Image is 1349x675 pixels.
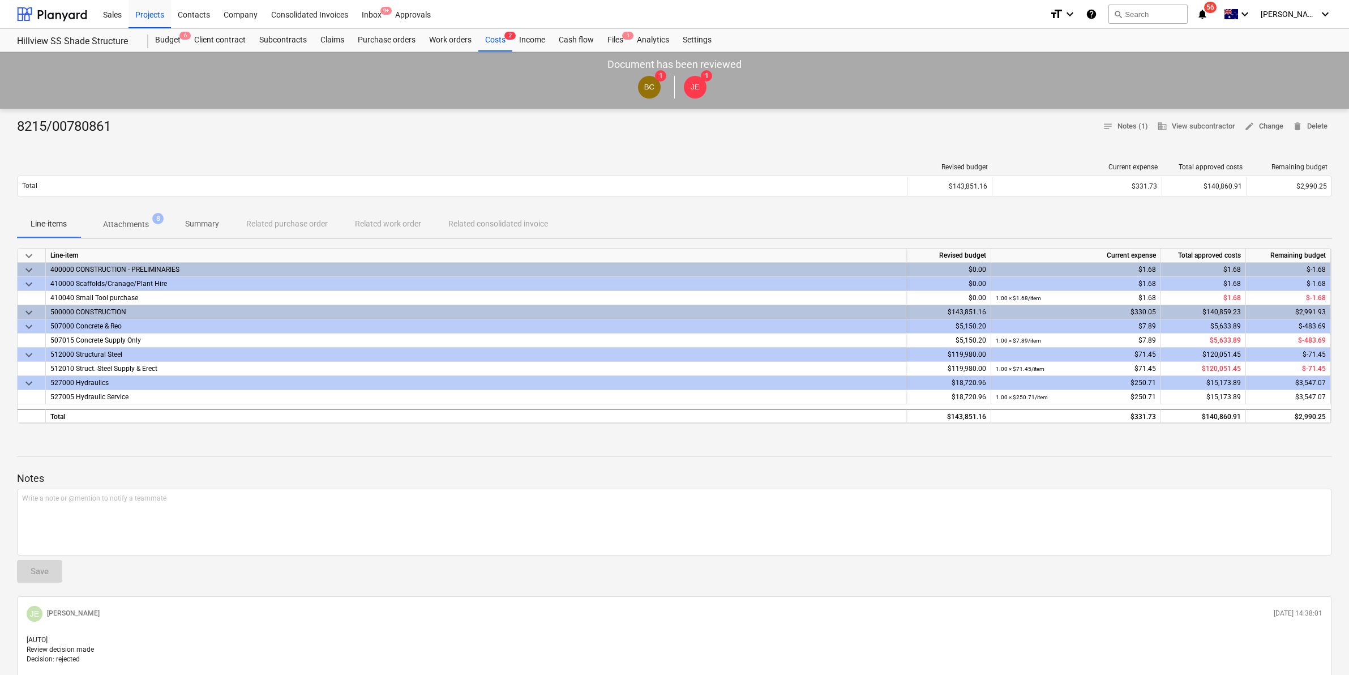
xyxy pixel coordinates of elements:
a: Income [512,29,552,52]
div: Budget [148,29,187,52]
div: Total approved costs [1161,249,1246,263]
span: View subcontractor [1157,120,1235,133]
span: search [1114,10,1123,19]
span: $15,173.89 [1206,393,1241,401]
a: Budget6 [148,29,187,52]
div: $250.71 [996,390,1156,404]
span: 9+ [380,7,392,15]
div: $1.68 [996,263,1156,277]
div: 512000 Structural Steel [50,348,901,361]
div: Billy Campbell [638,76,661,99]
span: 2 [504,32,516,40]
span: 512010 Struct. Steel Supply & Erect [50,365,157,373]
div: $15,173.89 [1161,376,1246,390]
a: Claims [314,29,351,52]
small: 1.00 × $71.45 / item [996,366,1044,372]
button: Notes (1) [1098,118,1153,135]
div: $0.00 [906,263,991,277]
span: 1 [655,70,666,82]
span: $-483.69 [1298,336,1326,344]
div: Jason Escobar [684,76,706,99]
a: Files1 [601,29,630,52]
div: $140,860.91 [1162,177,1247,195]
span: keyboard_arrow_down [22,249,36,263]
div: Current expense [997,163,1158,171]
small: 1.00 × $250.71 / item [996,394,1048,400]
p: Total [22,181,37,191]
i: keyboard_arrow_down [1063,7,1077,21]
div: $0.00 [906,291,991,305]
span: Notes (1) [1103,120,1148,133]
div: $143,851.16 [907,177,992,195]
p: [PERSON_NAME] [47,609,100,618]
span: 410040 Small Tool purchase [50,294,138,302]
i: keyboard_arrow_down [1318,7,1332,21]
div: $2,990.25 [1246,409,1331,423]
span: $-1.68 [1306,294,1326,302]
div: $120,051.45 [1161,348,1246,362]
div: $18,720.96 [906,376,991,390]
span: JE [30,609,39,618]
div: Costs [478,29,512,52]
div: $143,851.16 [906,409,991,423]
a: Settings [676,29,718,52]
span: keyboard_arrow_down [22,263,36,277]
div: Remaining budget [1246,249,1331,263]
a: Subcontracts [252,29,314,52]
a: Analytics [630,29,676,52]
span: 527005 Hydraulic Service [50,393,129,401]
div: $250.71 [996,376,1156,390]
div: Current expense [991,249,1161,263]
a: Purchase orders [351,29,422,52]
div: $18,720.96 [906,390,991,404]
span: business [1157,121,1167,131]
div: $71.45 [996,362,1156,376]
span: [PERSON_NAME] [1261,10,1317,19]
div: Client contract [187,29,252,52]
div: $330.05 [996,305,1156,319]
span: 6 [179,32,191,40]
div: Total [46,409,906,423]
div: $140,860.91 [1161,409,1246,423]
span: keyboard_arrow_down [22,277,36,291]
p: Line-items [31,218,67,230]
span: keyboard_arrow_down [22,306,36,319]
span: delete [1292,121,1303,131]
div: Line-item [46,249,906,263]
div: Revised budget [912,163,988,171]
span: 507015 Concrete Supply Only [50,336,141,344]
div: $5,633.89 [1161,319,1246,334]
div: 527000 Hydraulics [50,376,901,390]
span: $1.68 [1223,294,1241,302]
div: $140,859.23 [1161,305,1246,319]
div: 400000 CONSTRUCTION - PRELIMINARIES [50,263,901,276]
div: 507000 Concrete & Reo [50,319,901,333]
i: Knowledge base [1086,7,1097,21]
span: Change [1244,120,1283,133]
small: 1.00 × $7.89 / item [996,337,1041,344]
div: $7.89 [996,319,1156,334]
div: 500000 CONSTRUCTION [50,305,901,319]
div: $331.73 [997,182,1157,190]
span: $2,990.25 [1296,182,1327,190]
p: Summary [185,218,219,230]
iframe: Chat Widget [1292,621,1349,675]
span: keyboard_arrow_down [22,377,36,390]
div: $1.68 [996,277,1156,291]
div: Cash flow [552,29,601,52]
i: keyboard_arrow_down [1238,7,1252,21]
span: keyboard_arrow_down [22,348,36,362]
span: BC [644,83,655,91]
span: keyboard_arrow_down [22,320,36,334]
p: Document has been reviewed [607,58,742,71]
div: $1.68 [1161,263,1246,277]
div: $0.00 [906,277,991,291]
a: Costs2 [478,29,512,52]
div: $7.89 [996,334,1156,348]
span: 1 [622,32,633,40]
div: Files [601,29,630,52]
